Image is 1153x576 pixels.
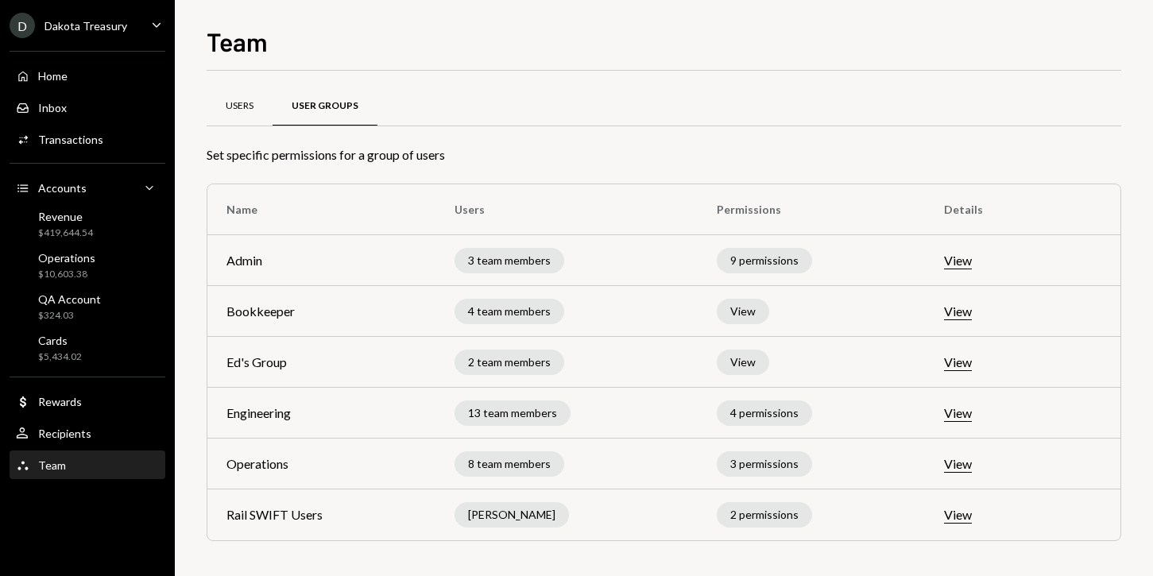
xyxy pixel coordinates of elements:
[455,502,569,528] div: [PERSON_NAME]
[273,87,377,127] a: User Groups
[10,387,165,416] a: Rewards
[38,268,95,281] div: $10,603.38
[10,288,165,326] a: QA Account$324.03
[10,450,165,479] a: Team
[44,19,127,33] div: Dakota Treasury
[455,299,564,324] div: 4 team members
[717,451,812,477] div: 3 permissions
[10,205,165,243] a: Revenue$419,644.54
[944,354,972,371] button: View
[38,210,93,223] div: Revenue
[38,395,82,408] div: Rewards
[944,456,972,473] button: View
[207,388,435,439] td: Engineering
[717,502,812,528] div: 2 permissions
[38,334,82,347] div: Cards
[226,99,253,113] div: Users
[698,184,925,235] th: Permissions
[207,337,435,388] td: Ed's Group
[944,253,972,269] button: View
[10,61,165,90] a: Home
[455,400,571,426] div: 13 team members
[944,507,972,524] button: View
[38,292,101,306] div: QA Account
[38,251,95,265] div: Operations
[10,419,165,447] a: Recipients
[10,246,165,284] a: Operations$10,603.38
[455,451,564,477] div: 8 team members
[944,303,972,320] button: View
[38,181,87,195] div: Accounts
[435,184,698,235] th: Users
[10,125,165,153] a: Transactions
[455,248,564,273] div: 3 team members
[925,184,1056,235] th: Details
[38,350,82,364] div: $5,434.02
[10,93,165,122] a: Inbox
[292,99,358,113] div: User Groups
[207,489,435,540] td: Rail SWIFT Users
[38,69,68,83] div: Home
[38,427,91,440] div: Recipients
[207,235,435,286] td: Admin
[207,286,435,337] td: Bookkeeper
[207,25,268,57] h1: Team
[10,13,35,38] div: D
[717,299,769,324] div: View
[717,350,769,375] div: View
[207,439,435,489] td: Operations
[38,133,103,146] div: Transactions
[207,184,435,235] th: Name
[38,309,101,323] div: $324.03
[38,226,93,240] div: $419,644.54
[207,145,1121,164] div: Set specific permissions for a group of users
[207,87,273,127] a: Users
[38,458,66,472] div: Team
[944,405,972,422] button: View
[38,101,67,114] div: Inbox
[10,329,165,367] a: Cards$5,434.02
[717,248,812,273] div: 9 permissions
[455,350,564,375] div: 2 team members
[10,173,165,202] a: Accounts
[717,400,812,426] div: 4 permissions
